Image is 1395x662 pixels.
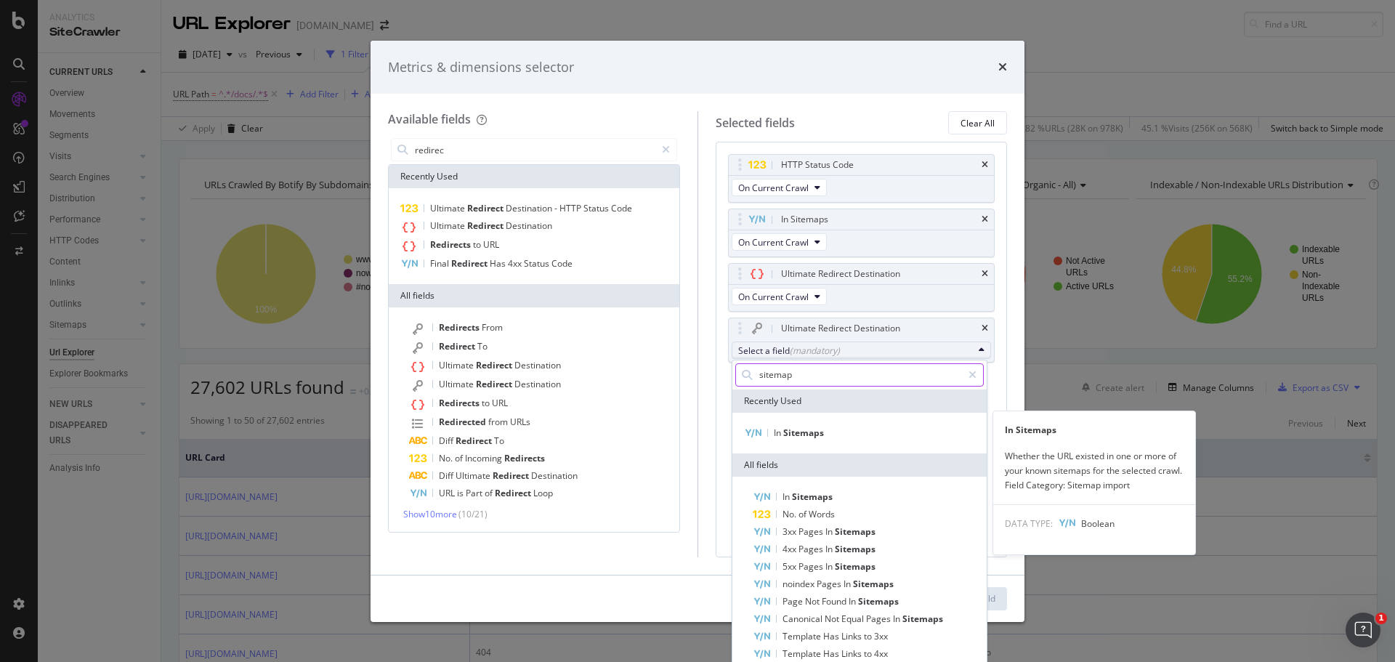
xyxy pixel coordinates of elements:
div: Ultimate Redirect Destination [781,267,900,281]
span: To [494,435,504,447]
span: is [457,487,466,499]
span: URL [439,487,457,499]
span: Redirects [504,452,545,464]
span: Diff [439,435,456,447]
span: Ultimate [456,469,493,482]
button: Select a field(mandatory) [732,342,992,359]
span: Status [583,202,611,214]
span: ( 10 / 21 ) [458,508,488,520]
span: Redirect [476,359,514,371]
button: On Current Crawl [732,179,827,196]
span: Pages [798,543,825,555]
span: Show 10 more [403,508,457,520]
span: URLs [510,416,530,428]
span: To [477,340,488,352]
span: HTTP [559,202,583,214]
span: Words [809,508,835,520]
span: URL [492,397,508,409]
button: On Current Crawl [732,288,827,305]
div: Whether the URL existed in one or more of your known sitemaps for the selected crawl. Field Categ... [993,449,1195,493]
span: No. [783,508,798,520]
span: Ultimate [430,202,467,214]
span: Ultimate [439,359,476,371]
div: Recently Used [732,389,987,413]
div: times [998,58,1007,77]
span: Destination [531,469,578,482]
button: On Current Crawl [732,233,827,251]
span: Redirect [476,378,514,390]
span: From [482,321,503,334]
div: times [982,270,988,278]
span: Destination [506,219,552,232]
span: Pages [798,525,825,538]
span: Redirect [451,257,490,270]
span: to [473,238,483,251]
span: Sitemaps [835,525,876,538]
span: - [554,202,559,214]
span: Redirect [467,202,506,214]
div: Metrics & dimensions selector [388,58,574,77]
input: Search by field name [413,139,655,161]
span: Redirect [495,487,533,499]
span: Redirected [439,416,488,428]
div: Ultimate Redirect DestinationtimesOn Current Crawl [728,263,995,312]
span: Redirect [439,340,477,352]
div: Recently Used [389,165,679,188]
div: times [982,215,988,224]
span: Sitemaps [783,427,824,439]
div: In Sitemaps [993,423,1195,437]
iframe: Intercom live chat [1346,613,1380,647]
span: of [455,452,465,464]
span: Part [466,487,485,499]
span: Destination [506,202,554,214]
span: Redirect [467,219,506,232]
div: All fields [389,284,679,307]
div: All fields [732,453,987,477]
span: 1 [1375,613,1387,624]
span: Loop [533,487,553,499]
span: Destination [514,378,561,390]
span: Ultimate [430,219,467,232]
span: Redirects [439,321,482,334]
div: Available fields [388,111,471,127]
span: 5xx [783,560,798,573]
div: modal [371,41,1024,622]
span: from [488,416,510,428]
div: HTTP Status Code [781,158,854,172]
span: In [774,427,783,439]
span: In [825,525,835,538]
span: Code [551,257,573,270]
button: Clear All [948,111,1007,134]
span: Final [430,257,451,270]
span: Redirects [430,238,473,251]
div: In SitemapstimesOn Current Crawl [728,209,995,257]
span: Status [524,257,551,270]
span: On Current Crawl [738,291,809,303]
span: Diff [439,469,456,482]
span: URL [483,238,499,251]
div: Clear All [961,117,995,129]
input: Search by field name [758,364,962,386]
span: In [825,543,835,555]
span: Redirect [493,469,531,482]
div: (mandatory) [790,344,840,357]
span: Sitemaps [792,491,833,503]
div: Ultimate Redirect Destination [781,321,900,336]
span: Ultimate [439,378,476,390]
span: In [783,491,792,503]
span: of [798,508,809,520]
span: DATA TYPE: [1005,517,1053,530]
span: Destination [514,359,561,371]
div: Select a field [738,344,974,357]
span: 4xx [783,543,798,555]
span: Has [490,257,508,270]
span: In [825,560,835,573]
span: Incoming [465,452,504,464]
span: 3xx [783,525,798,538]
div: times [982,324,988,333]
span: Sitemaps [835,560,876,573]
span: On Current Crawl [738,236,809,249]
span: of [485,487,495,499]
span: Redirects [439,397,482,409]
div: times [982,161,988,169]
